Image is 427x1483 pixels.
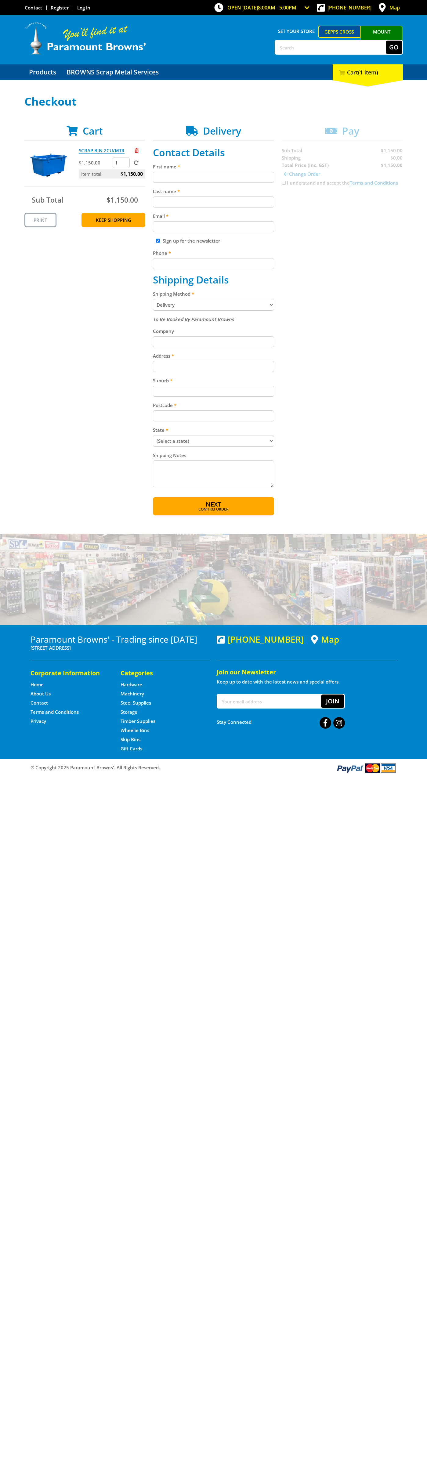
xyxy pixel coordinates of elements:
label: Company [153,327,274,335]
img: PayPal, Mastercard, Visa accepted [336,762,397,774]
span: $1,150.00 [107,195,138,205]
span: Delivery [203,124,241,137]
select: Please select a shipping method. [153,299,274,311]
a: Gepps Cross [318,26,360,38]
input: Please enter your last name. [153,197,274,207]
a: Log in [77,5,90,11]
a: Go to the Home page [31,681,44,688]
label: Address [153,352,274,359]
label: Email [153,212,274,220]
div: ® Copyright 2025 Paramount Browns'. All Rights Reserved. [24,762,403,774]
label: Last name [153,188,274,195]
button: Join [321,695,344,708]
a: Go to the Products page [24,64,61,80]
input: Please enter your first name. [153,172,274,183]
div: Cart [333,64,403,80]
a: View a map of Gepps Cross location [311,634,339,644]
div: Stay Connected [217,715,345,729]
input: Your email address [217,695,321,708]
em: To Be Booked By Paramount Browns' [153,316,235,322]
p: Keep up to date with the latest news and special offers. [217,678,397,685]
label: Sign up for the newsletter [163,238,220,244]
span: OPEN [DATE] [227,4,296,11]
span: Set your store [275,26,318,37]
a: SCRAP BIN 2CU/MTR [79,147,125,154]
input: Please enter your telephone number. [153,258,274,269]
a: Remove from cart [135,147,139,153]
p: $1,150.00 [79,159,111,166]
span: 8:00am - 5:00pm [258,4,296,11]
button: Go [386,41,402,54]
input: Please enter your address. [153,361,274,372]
h2: Shipping Details [153,274,274,286]
button: Next Confirm order [153,497,274,515]
a: Go to the Privacy page [31,718,46,724]
h1: Checkout [24,96,403,108]
label: Shipping Notes [153,452,274,459]
select: Please select your state. [153,435,274,447]
span: $1,150.00 [121,169,143,179]
span: Confirm order [166,507,261,511]
a: Go to the Steel Supplies page [121,700,151,706]
h5: Join our Newsletter [217,668,397,677]
a: Go to the BROWNS Scrap Metal Services page [62,64,163,80]
input: Please enter your postcode. [153,410,274,421]
a: Go to the registration page [51,5,69,11]
a: Go to the Storage page [121,709,137,715]
a: Go to the Contact page [31,700,48,706]
img: SCRAP BIN 2CU/MTR [30,147,67,183]
span: Cart [83,124,103,137]
a: Go to the Skip Bins page [121,736,140,743]
input: Please enter your suburb. [153,386,274,397]
h2: Contact Details [153,147,274,158]
a: Keep Shopping [81,213,145,227]
a: Go to the Terms and Conditions page [31,709,79,715]
img: Paramount Browns' [24,21,147,55]
span: Next [206,500,221,508]
label: Suburb [153,377,274,384]
a: Go to the Timber Supplies page [121,718,155,724]
p: [STREET_ADDRESS] [31,644,211,651]
a: Mount [PERSON_NAME] [360,26,403,49]
label: Postcode [153,402,274,409]
label: First name [153,163,274,170]
h5: Categories [121,669,198,677]
a: Go to the About Us page [31,691,51,697]
a: Go to the Wheelie Bins page [121,727,149,734]
h5: Corporate Information [31,669,108,677]
label: Phone [153,249,274,257]
p: Item total: [79,169,145,179]
input: Please enter your email address. [153,221,274,232]
div: [PHONE_NUMBER] [217,634,304,644]
a: Go to the Gift Cards page [121,745,142,752]
span: (1 item) [358,69,378,76]
a: Print [24,213,56,227]
a: Go to the Hardware page [121,681,142,688]
input: Search [275,41,386,54]
span: Sub Total [32,195,63,205]
label: State [153,426,274,434]
label: Shipping Method [153,290,274,298]
a: Go to the Machinery page [121,691,144,697]
h3: Paramount Browns' - Trading since [DATE] [31,634,211,644]
a: Go to the Contact page [25,5,42,11]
